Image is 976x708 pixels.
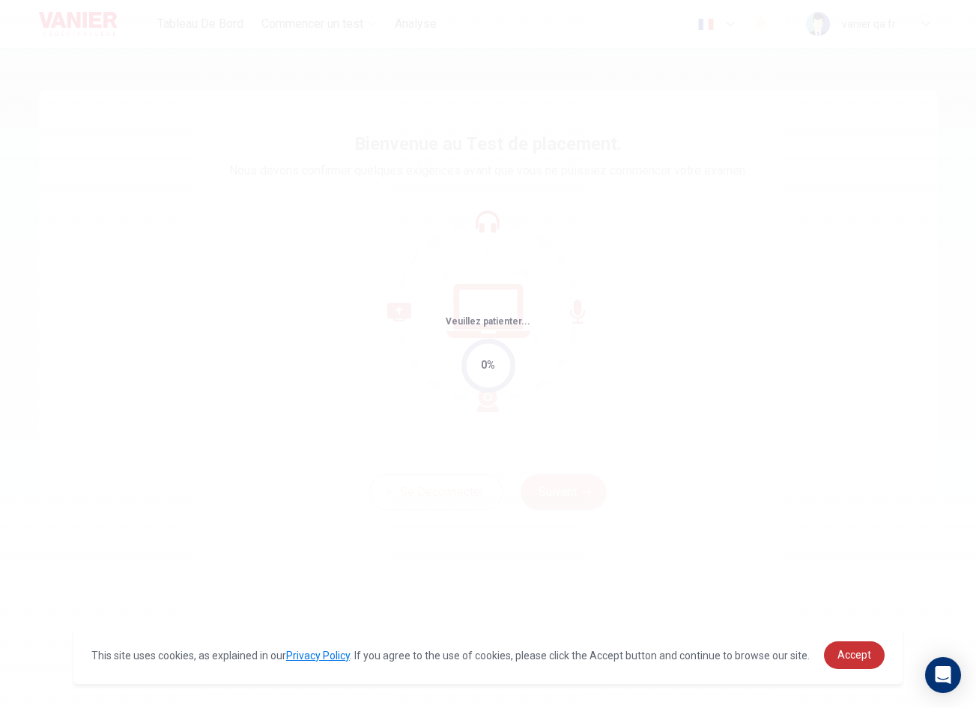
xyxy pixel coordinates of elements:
div: 0% [481,357,495,374]
a: dismiss cookie message [824,641,885,669]
span: Veuillez patienter... [446,316,530,327]
span: Accept [837,649,871,661]
div: cookieconsent [73,626,903,684]
a: Privacy Policy [286,650,350,662]
span: This site uses cookies, as explained in our . If you agree to the use of cookies, please click th... [91,650,810,662]
div: Open Intercom Messenger [925,657,961,693]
